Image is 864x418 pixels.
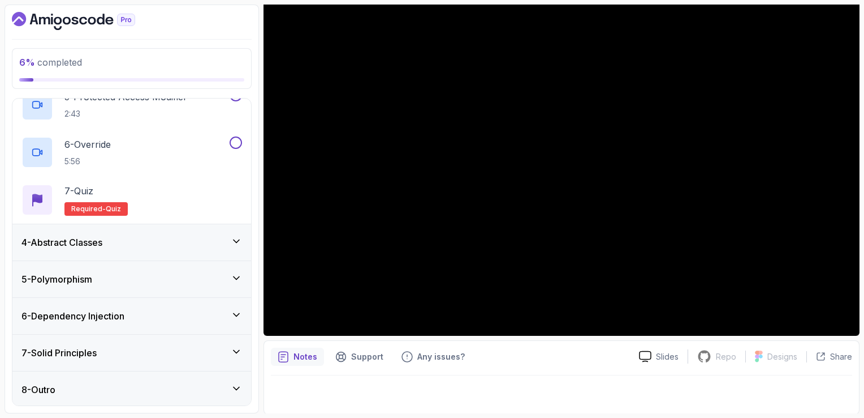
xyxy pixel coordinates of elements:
button: 7-Solid Principles [12,335,251,371]
a: Slides [630,351,688,362]
a: Dashboard [12,12,161,30]
button: Feedback button [395,348,472,366]
p: Slides [656,351,679,362]
button: 5-Protected Access Modifier2:43 [21,89,242,121]
h3: 6 - Dependency Injection [21,309,124,323]
p: 2:43 [64,108,187,120]
p: 7 - Quiz [64,184,93,198]
button: 8-Outro [12,372,251,408]
button: Support button [329,348,390,366]
span: quiz [106,204,121,214]
h3: 4 - Abstract Classes [21,236,102,249]
p: 5:56 [64,156,111,167]
button: Share [806,351,852,362]
button: 5-Polymorphism [12,261,251,297]
span: 6 % [19,57,35,68]
p: Notes [293,351,317,362]
button: 6-Override5:56 [21,137,242,168]
button: notes button [271,348,324,366]
p: Repo [716,351,736,362]
h3: 7 - Solid Principles [21,346,97,360]
span: Required- [71,204,106,214]
p: Share [830,351,852,362]
button: 7-QuizRequired-quiz [21,184,242,216]
button: 4-Abstract Classes [12,224,251,261]
span: completed [19,57,82,68]
p: 6 - Override [64,138,111,151]
button: 6-Dependency Injection [12,298,251,334]
h3: 8 - Outro [21,383,55,396]
p: Designs [767,351,797,362]
p: Any issues? [417,351,465,362]
p: Support [351,351,383,362]
h3: 5 - Polymorphism [21,272,92,286]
